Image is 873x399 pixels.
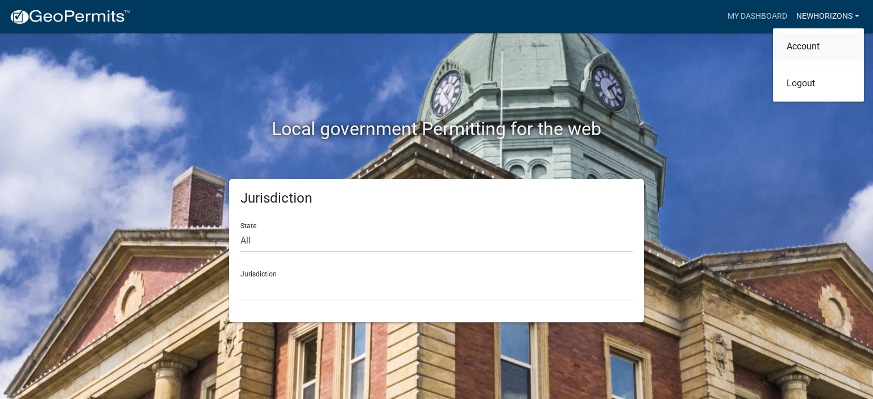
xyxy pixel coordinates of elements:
[773,28,864,102] div: NewHorizons
[792,6,864,27] a: NewHorizons
[723,6,792,27] a: My Dashboard
[773,70,864,97] a: Logout
[240,190,633,207] h5: Jurisdiction
[773,33,864,60] a: Account
[121,118,752,140] h2: Local government Permitting for the web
